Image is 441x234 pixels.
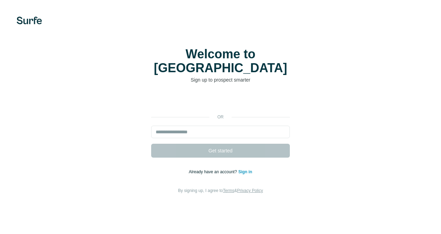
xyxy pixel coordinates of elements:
[151,47,290,75] h1: Welcome to [GEOGRAPHIC_DATA]
[189,169,239,174] span: Already have an account?
[151,76,290,83] p: Sign up to prospect smarter
[209,114,232,120] p: or
[223,188,234,193] a: Terms
[237,188,263,193] a: Privacy Policy
[17,17,42,24] img: Surfe's logo
[238,169,252,174] a: Sign in
[299,7,434,132] iframe: Sign in with Google Dialog
[148,94,293,109] iframe: Sign in with Google Button
[178,188,263,193] span: By signing up, I agree to &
